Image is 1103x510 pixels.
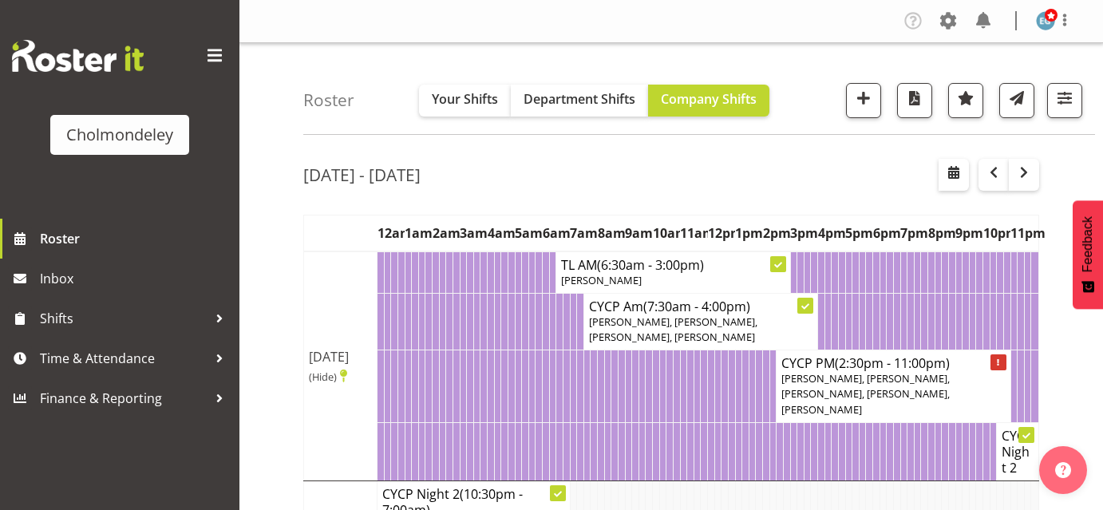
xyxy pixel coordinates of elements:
button: Send a list of all shifts for the selected filtered period to all rostered employees. [999,83,1034,118]
th: 12am [378,215,405,251]
th: 10pm [983,215,1011,251]
h4: CYCP Night 2 [1002,428,1034,476]
button: Select a specific date within the roster. [939,159,969,191]
th: 4pm [818,215,846,251]
th: 1pm [735,215,763,251]
button: Department Shifts [511,85,648,117]
span: Feedback [1081,216,1095,272]
span: [PERSON_NAME] [561,273,642,287]
img: evie-guard1532.jpg [1036,11,1055,30]
button: Download a PDF of the roster according to the set date range. [897,83,932,118]
th: 1am [405,215,433,251]
span: [PERSON_NAME], [PERSON_NAME], [PERSON_NAME], [PERSON_NAME], [PERSON_NAME] [781,371,950,416]
button: Your Shifts [419,85,511,117]
span: Roster [40,227,231,251]
th: 6am [543,215,571,251]
span: Company Shifts [661,90,757,108]
span: (Hide) [309,370,337,384]
span: [PERSON_NAME], [PERSON_NAME], [PERSON_NAME], [PERSON_NAME] [589,314,757,344]
th: 2pm [763,215,791,251]
span: (6:30am - 3:00pm) [597,256,704,274]
span: (7:30am - 4:00pm) [643,298,750,315]
td: [DATE] [304,251,378,481]
th: 7pm [900,215,928,251]
span: Inbox [40,267,231,291]
th: 8am [598,215,626,251]
button: Filter Shifts [1047,83,1082,118]
h4: CYCP PM [781,355,1005,371]
img: Rosterit website logo [12,40,144,72]
button: Feedback - Show survey [1073,200,1103,309]
th: 10am [653,215,681,251]
th: 4am [488,215,516,251]
img: help-xxl-2.png [1055,462,1071,478]
th: 9pm [955,215,983,251]
th: 2am [433,215,461,251]
th: 11pm [1010,215,1038,251]
span: Time & Attendance [40,346,208,370]
th: 11am [680,215,708,251]
th: 5am [515,215,543,251]
button: Add a new shift [846,83,881,118]
th: 3am [460,215,488,251]
th: 9am [625,215,653,251]
span: Finance & Reporting [40,386,208,410]
span: Department Shifts [524,90,635,108]
h4: Roster [303,91,354,109]
button: Company Shifts [648,85,769,117]
th: 6pm [873,215,901,251]
button: Highlight an important date within the roster. [948,83,983,118]
th: 8pm [928,215,956,251]
span: Shifts [40,306,208,330]
span: Your Shifts [432,90,498,108]
h2: [DATE] - [DATE] [303,164,421,185]
th: 12pm [708,215,736,251]
span: (2:30pm - 11:00pm) [835,354,950,372]
th: 3pm [790,215,818,251]
h4: TL AM [561,257,785,273]
h4: CYCP Am [589,298,812,314]
div: Cholmondeley [66,123,173,147]
th: 7am [570,215,598,251]
th: 5pm [845,215,873,251]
